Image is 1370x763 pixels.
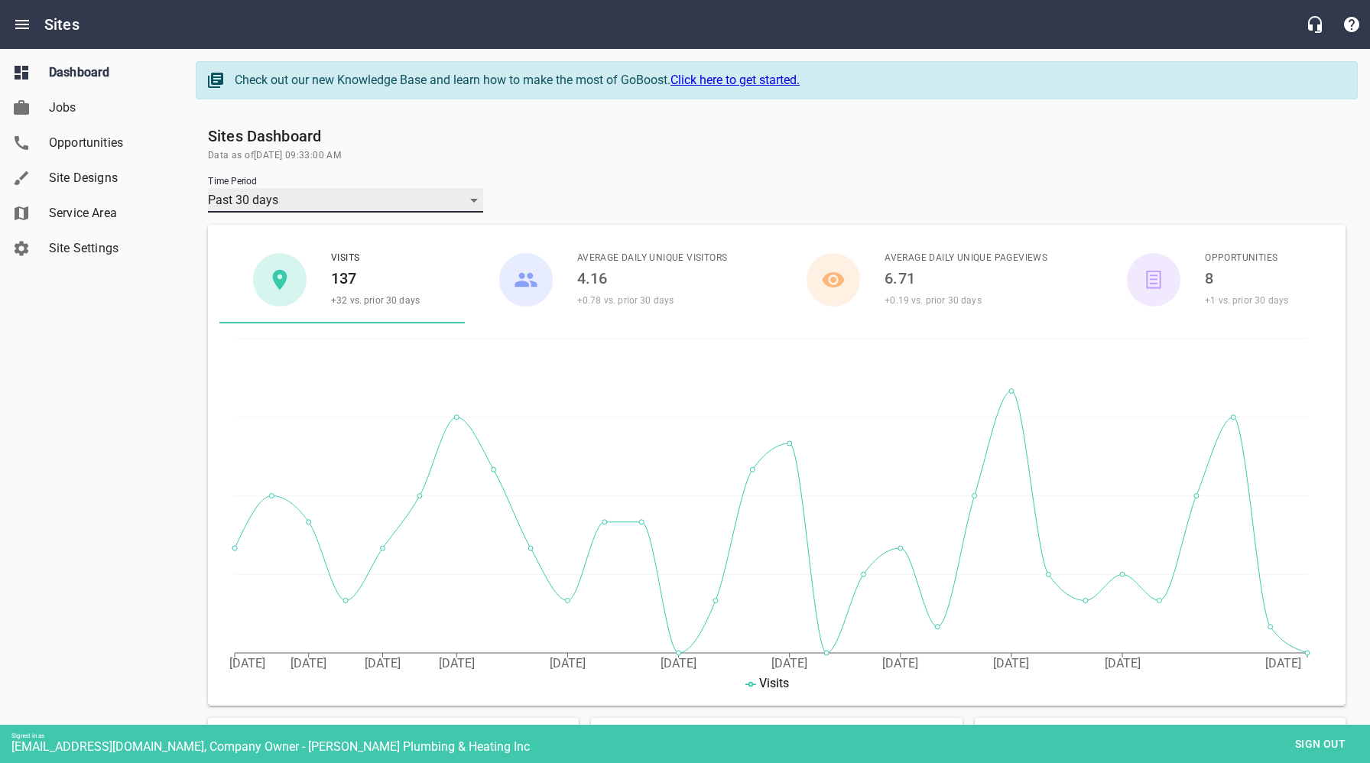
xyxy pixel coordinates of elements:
[208,188,483,213] div: Past 30 days
[11,739,1370,754] div: [EMAIL_ADDRESS][DOMAIN_NAME], Company Owner - [PERSON_NAME] Plumbing & Heating Inc
[1297,6,1333,43] button: Live Chat
[49,99,165,117] span: Jobs
[577,266,728,291] h6: 4.16
[759,676,789,690] span: Visits
[885,251,1047,266] span: Average Daily Unique Pageviews
[577,295,674,306] span: +0.78 vs. prior 30 days
[44,12,80,37] h6: Sites
[208,124,1346,148] h6: Sites Dashboard
[993,656,1029,670] tspan: [DATE]
[1205,295,1288,306] span: +1 vs. prior 30 days
[331,251,420,266] span: Visits
[291,656,326,670] tspan: [DATE]
[661,656,696,670] tspan: [DATE]
[439,656,475,670] tspan: [DATE]
[235,71,1342,89] div: Check out our new Knowledge Base and learn how to make the most of GoBoost.
[331,295,420,306] span: +32 vs. prior 30 days
[4,6,41,43] button: Open drawer
[49,63,165,82] span: Dashboard
[1282,730,1359,758] button: Sign out
[1288,735,1352,754] span: Sign out
[885,295,981,306] span: +0.19 vs. prior 30 days
[771,656,807,670] tspan: [DATE]
[49,204,165,222] span: Service Area
[882,656,918,670] tspan: [DATE]
[49,134,165,152] span: Opportunities
[577,251,728,266] span: Average Daily Unique Visitors
[208,177,257,186] label: Time Period
[49,169,165,187] span: Site Designs
[1265,656,1301,670] tspan: [DATE]
[365,656,401,670] tspan: [DATE]
[49,239,165,258] span: Site Settings
[208,148,1346,164] span: Data as of [DATE] 09:33:00 AM
[1105,656,1141,670] tspan: [DATE]
[1205,251,1288,266] span: Opportunities
[11,732,1370,739] div: Signed in as
[670,73,800,87] a: Click here to get started.
[550,656,586,670] tspan: [DATE]
[1205,266,1288,291] h6: 8
[229,656,265,670] tspan: [DATE]
[885,266,1047,291] h6: 6.71
[331,266,420,291] h6: 137
[1333,6,1370,43] button: Support Portal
